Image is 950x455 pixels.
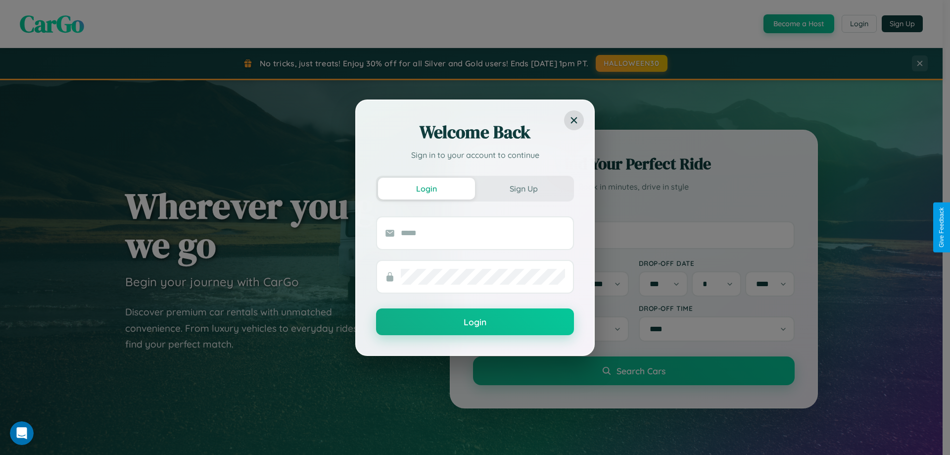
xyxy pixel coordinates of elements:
[376,120,574,144] h2: Welcome Back
[10,421,34,445] iframe: Intercom live chat
[475,178,572,200] button: Sign Up
[378,178,475,200] button: Login
[376,308,574,335] button: Login
[938,207,945,248] div: Give Feedback
[376,149,574,161] p: Sign in to your account to continue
